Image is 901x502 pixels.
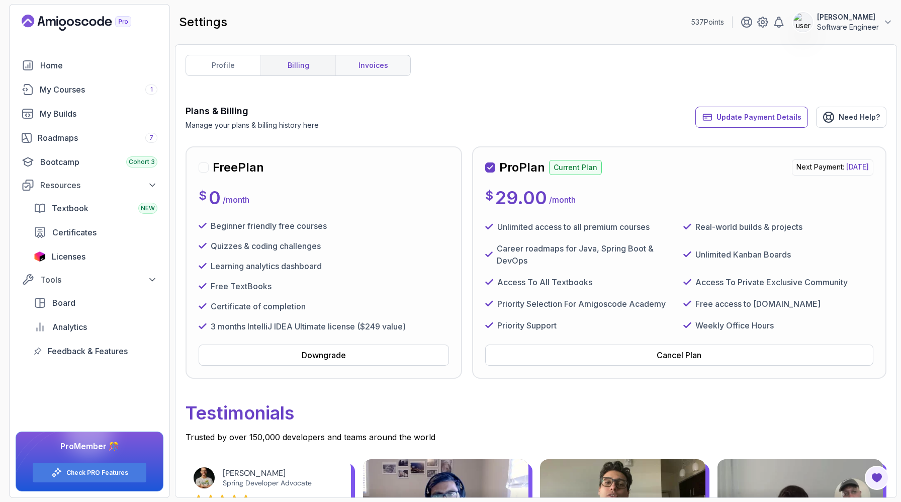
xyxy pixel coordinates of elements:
p: Real-world builds & projects [695,221,802,233]
p: Next Payment: [792,159,873,176]
a: Spring Developer Advocate [223,478,312,487]
button: Open Feedback Button [865,466,889,490]
a: roadmaps [16,128,163,148]
p: Access To Private Exclusive Community [695,276,848,288]
a: builds [16,104,163,124]
div: Home [40,59,157,71]
button: user profile image[PERSON_NAME]Software Engineer [793,12,893,32]
a: Landing page [22,15,154,31]
div: Cancel Plan [657,349,701,361]
p: Software Engineer [817,22,879,32]
img: user profile image [793,13,813,32]
a: feedback [28,341,163,361]
a: courses [16,79,163,100]
span: NEW [141,204,155,212]
div: My Builds [40,108,157,120]
img: jetbrains icon [34,252,46,262]
div: [PERSON_NAME] [223,468,335,478]
p: $ [485,188,493,204]
button: Update Payment Details [695,107,808,128]
a: billing [260,55,335,75]
img: Josh Long avatar [194,467,215,488]
a: Check PRO Features [66,469,128,477]
a: Need Help? [816,107,886,128]
p: Free access to [DOMAIN_NAME] [695,298,821,310]
a: textbook [28,198,163,218]
span: Textbook [52,202,88,214]
p: Trusted by over 150,000 developers and teams around the world [186,431,886,443]
h2: settings [179,14,227,30]
p: Free TextBooks [211,280,272,292]
a: licenses [28,246,163,267]
button: Tools [16,271,163,289]
p: Weekly Office Hours [695,319,774,331]
button: Resources [16,176,163,194]
h3: Plans & Billing [186,104,319,118]
p: Learning analytics dashboard [211,260,322,272]
span: Feedback & Features [48,345,128,357]
span: 7 [149,134,153,142]
p: 0 [209,188,221,208]
div: Downgrade [302,349,346,361]
a: bootcamp [16,152,163,172]
button: Cancel Plan [485,345,873,366]
span: Board [52,297,75,309]
h2: Pro Plan [499,159,545,176]
div: Roadmaps [38,132,157,144]
button: Downgrade [199,345,449,366]
p: Manage your plans & billing history here [186,120,319,130]
a: profile [186,55,260,75]
div: Tools [40,274,157,286]
p: Quizzes & coding challenges [211,240,321,252]
a: analytics [28,317,163,337]
p: $ [199,188,207,204]
span: Analytics [52,321,87,333]
span: [DATE] [846,162,869,171]
p: Current Plan [549,160,602,175]
p: Priority Support [497,319,557,331]
a: certificates [28,222,163,242]
p: 29.00 [495,188,547,208]
button: Check PRO Features [32,462,147,483]
div: My Courses [40,83,157,96]
p: 537 Points [691,17,724,27]
p: / month [549,194,576,206]
p: Certificate of completion [211,300,306,312]
span: 1 [150,86,153,94]
div: Spring Developer Advocate [223,478,335,487]
span: Update Payment Details [716,112,801,122]
div: Bootcamp [40,156,157,168]
p: [PERSON_NAME] [817,12,879,22]
p: / month [223,194,249,206]
p: Priority Selection For Amigoscode Academy [497,298,666,310]
a: home [16,55,163,75]
span: Certificates [52,226,97,238]
span: Cohort 3 [129,158,155,166]
p: 3 months IntelliJ IDEA Ultimate license ($249 value) [211,320,406,332]
p: Unlimited Kanban Boards [695,248,791,261]
a: invoices [335,55,410,75]
span: Licenses [52,250,85,263]
p: Access To All Textbooks [497,276,592,288]
span: Need Help? [839,112,880,122]
p: Unlimited access to all premium courses [497,221,650,233]
a: board [28,293,163,313]
p: Beginner friendly free courses [211,220,327,232]
p: Career roadmaps for Java, Spring Boot & DevOps [497,242,675,267]
p: Testimonials [186,395,886,431]
div: Resources [40,179,157,191]
h2: Free Plan [213,159,264,176]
